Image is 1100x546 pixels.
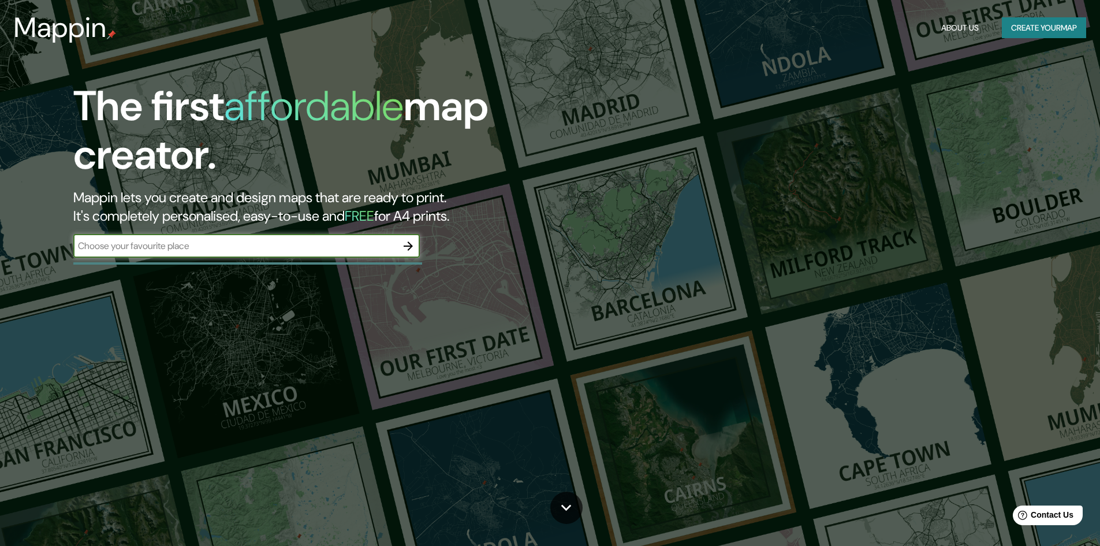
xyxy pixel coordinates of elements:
button: Create yourmap [1002,17,1086,39]
h2: Mappin lets you create and design maps that are ready to print. It's completely personalised, eas... [73,188,624,225]
img: mappin-pin [107,30,116,39]
h5: FREE [345,207,374,225]
h1: The first map creator. [73,82,624,188]
button: About Us [937,17,983,39]
h1: affordable [224,79,404,133]
input: Choose your favourite place [73,239,397,252]
h3: Mappin [14,12,107,44]
iframe: Help widget launcher [997,501,1087,533]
